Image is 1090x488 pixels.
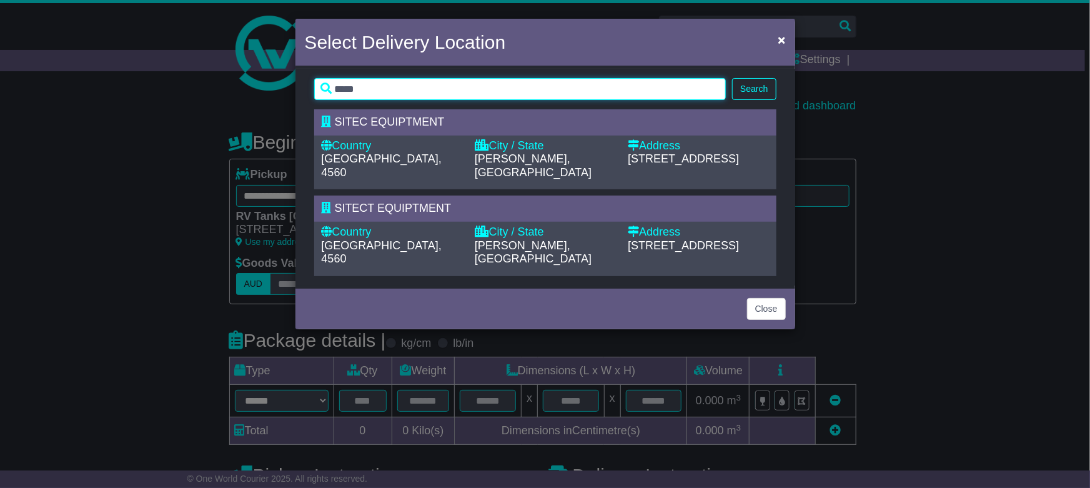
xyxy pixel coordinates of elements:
div: Address [628,139,768,153]
button: Close [747,298,786,320]
div: City / State [475,226,615,239]
div: City / State [475,139,615,153]
div: Address [628,226,768,239]
span: [PERSON_NAME], [GEOGRAPHIC_DATA] [475,239,592,266]
span: [STREET_ADDRESS] [628,239,739,252]
span: × [778,32,785,47]
span: [GEOGRAPHIC_DATA], 4560 [322,152,442,179]
div: Country [322,139,462,153]
span: [PERSON_NAME], [GEOGRAPHIC_DATA] [475,152,592,179]
button: Close [771,27,791,52]
span: [STREET_ADDRESS] [628,152,739,165]
span: [GEOGRAPHIC_DATA], 4560 [322,239,442,266]
div: Country [322,226,462,239]
span: SITEC EQUIPTMENT [335,116,445,128]
button: Search [732,78,776,100]
span: SITECT EQUIPTMENT [335,202,452,214]
h4: Select Delivery Location [305,28,506,56]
